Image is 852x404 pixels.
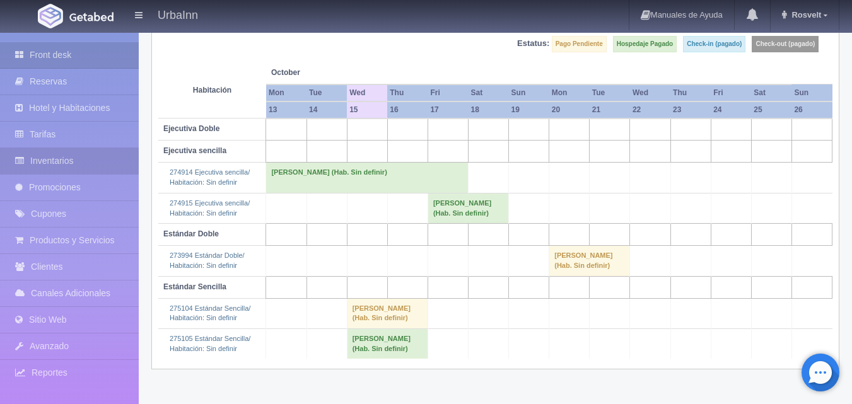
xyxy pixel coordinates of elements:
th: Fri [711,84,751,101]
td: [PERSON_NAME] (Hab. Sin definir) [347,298,428,328]
th: Tue [306,84,347,101]
a: 274914 Ejecutiva sencilla/Habitación: Sin definir [170,168,250,186]
th: 26 [791,101,832,118]
th: 21 [590,101,630,118]
th: 17 [428,101,468,118]
th: Tue [590,84,630,101]
th: 20 [549,101,590,118]
th: Wed [347,84,387,101]
th: Sun [791,84,832,101]
th: Thu [670,84,711,101]
label: Check-out (pagado) [752,36,819,52]
th: 16 [387,101,428,118]
b: Ejecutiva Doble [163,124,219,133]
h4: UrbaInn [158,6,198,22]
th: 18 [469,101,509,118]
label: Estatus: [517,38,549,50]
td: [PERSON_NAME] (Hab. Sin definir) [549,246,630,276]
th: Sat [469,84,509,101]
b: Estándar Doble [163,229,219,238]
b: Estándar Sencilla [163,282,226,291]
th: Thu [387,84,428,101]
th: Sun [509,84,549,101]
td: [PERSON_NAME] (Hab. Sin definir) [266,163,469,193]
th: 24 [711,101,751,118]
strong: Habitación [193,86,231,95]
a: 275104 Estándar Sencilla/Habitación: Sin definir [170,304,250,322]
th: Sat [751,84,791,101]
label: Hospedaje Pagado [613,36,677,52]
th: 22 [630,101,670,118]
th: 23 [670,101,711,118]
th: Mon [266,84,306,101]
span: October [271,67,342,78]
td: [PERSON_NAME] (Hab. Sin definir) [347,329,428,359]
b: Ejecutiva sencilla [163,146,226,155]
label: Pago Pendiente [552,36,607,52]
label: Check-in (pagado) [683,36,745,52]
span: Rosvelt [788,10,821,20]
th: 13 [266,101,306,118]
th: 15 [347,101,387,118]
th: 14 [306,101,347,118]
th: Fri [428,84,468,101]
th: Wed [630,84,670,101]
th: 25 [751,101,791,118]
a: 275105 Estándar Sencilla/Habitación: Sin definir [170,335,250,352]
a: 274915 Ejecutiva sencilla/Habitación: Sin definir [170,199,250,217]
a: 273994 Estándar Doble/Habitación: Sin definir [170,251,245,269]
th: Mon [549,84,590,101]
img: Getabed [69,12,114,21]
img: Getabed [38,4,63,28]
td: [PERSON_NAME] (Hab. Sin definir) [428,193,508,223]
th: 19 [509,101,549,118]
